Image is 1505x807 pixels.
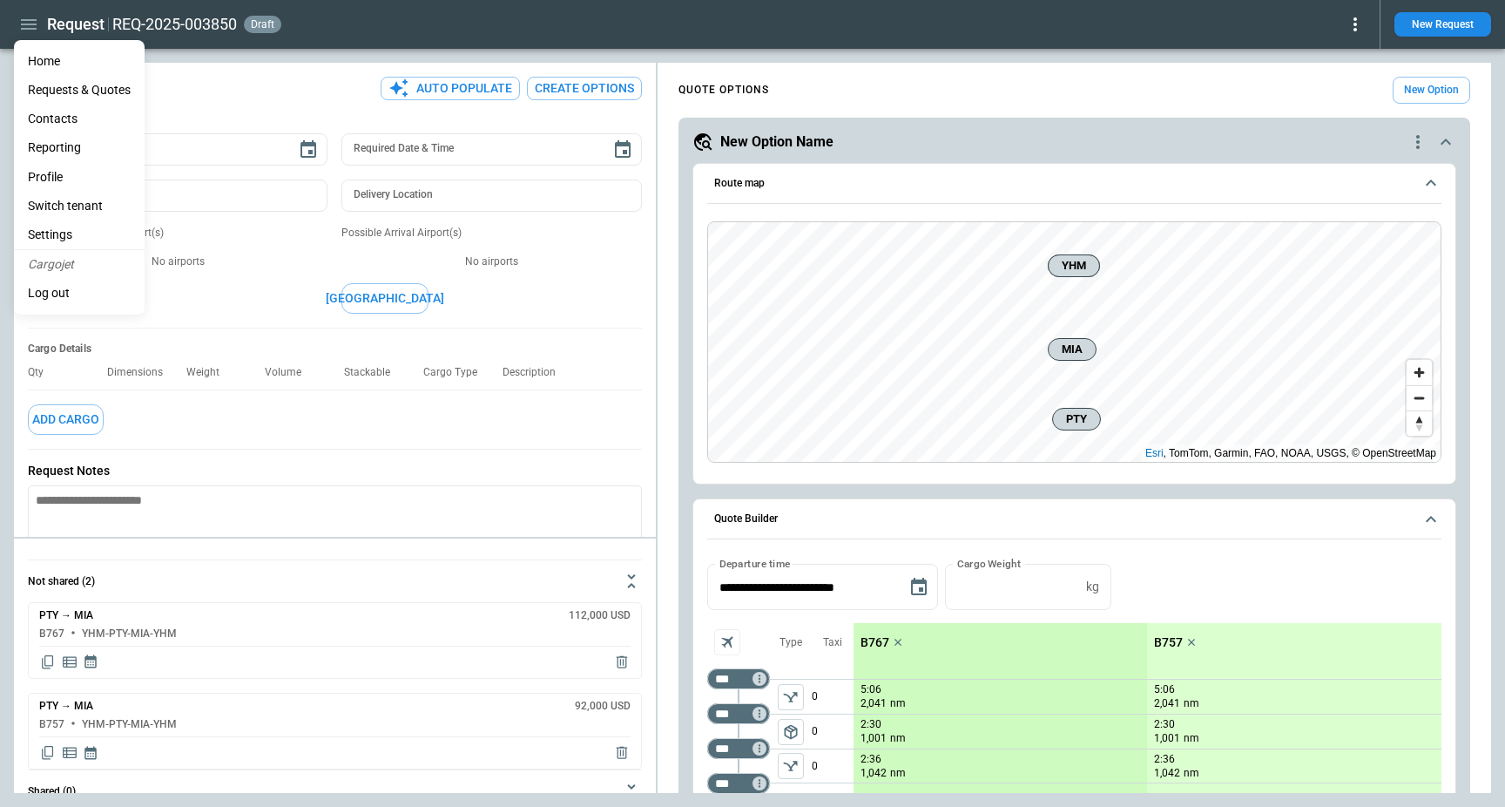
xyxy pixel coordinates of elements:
a: Reporting [14,133,145,162]
li: Log out [14,279,145,308]
a: Contacts [14,105,145,133]
a: Requests & Quotes [14,76,145,105]
li: Cargojet [14,250,145,279]
a: Home [14,47,145,76]
a: Profile [14,163,145,192]
li: Switch tenant [14,192,145,220]
a: Settings [14,220,145,249]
